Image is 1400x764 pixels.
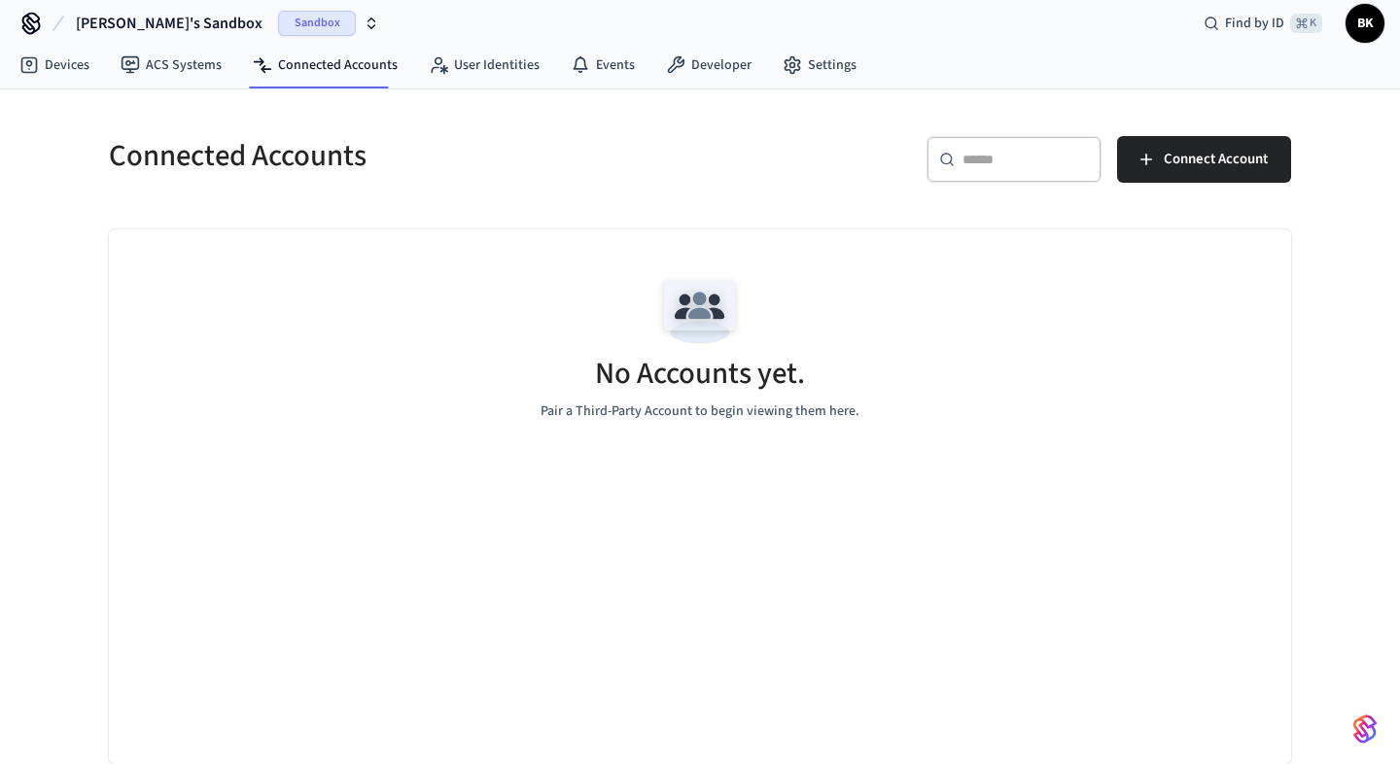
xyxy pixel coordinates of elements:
[109,136,688,176] h5: Connected Accounts
[1117,136,1291,183] button: Connect Account
[1346,4,1384,43] button: BK
[541,401,859,422] p: Pair a Third-Party Account to begin viewing them here.
[650,48,767,83] a: Developer
[656,268,744,356] img: Team Empty State
[278,11,356,36] span: Sandbox
[767,48,872,83] a: Settings
[4,48,105,83] a: Devices
[76,12,262,35] span: [PERSON_NAME]'s Sandbox
[1353,713,1377,745] img: SeamLogoGradient.69752ec5.svg
[1225,14,1284,33] span: Find by ID
[595,354,805,394] h5: No Accounts yet.
[105,48,237,83] a: ACS Systems
[1164,147,1268,172] span: Connect Account
[1188,6,1338,41] div: Find by ID⌘ K
[1290,14,1322,33] span: ⌘ K
[237,48,413,83] a: Connected Accounts
[555,48,650,83] a: Events
[413,48,555,83] a: User Identities
[1347,6,1382,41] span: BK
